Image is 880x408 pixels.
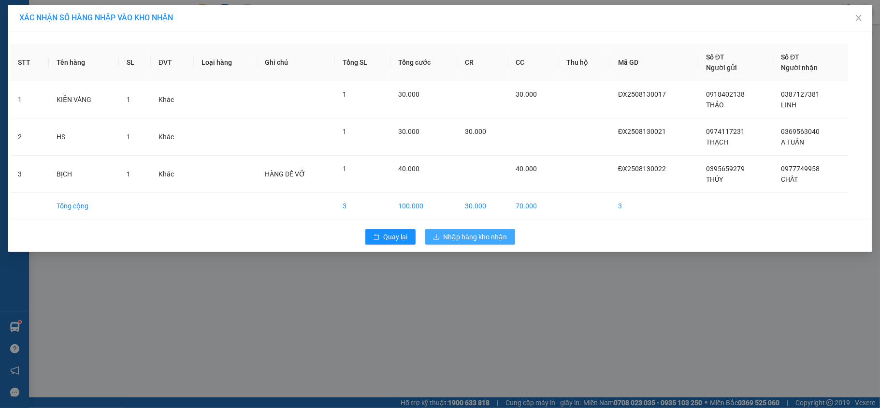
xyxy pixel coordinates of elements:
[10,118,49,156] td: 2
[425,229,515,245] button: downloadNhập hàng kho nhận
[127,170,130,178] span: 1
[781,128,820,135] span: 0369563040
[398,90,419,98] span: 30.000
[49,156,118,193] td: BỊCH
[151,118,194,156] td: Khác
[343,165,346,173] span: 1
[855,14,863,22] span: close
[119,44,151,81] th: SL
[457,193,508,219] td: 30.000
[559,44,610,81] th: Thu hộ
[49,193,118,219] td: Tổng cộng
[845,5,872,32] button: Close
[398,165,419,173] span: 40.000
[706,64,737,72] span: Người gửi
[258,44,335,81] th: Ghi chú
[343,90,346,98] span: 1
[706,90,745,98] span: 0918402138
[49,44,118,81] th: Tên hàng
[398,128,419,135] span: 30.000
[781,64,818,72] span: Người nhận
[5,5,140,57] li: [PERSON_NAME][GEOGRAPHIC_DATA]
[781,138,804,146] span: A TUẤN
[127,96,130,103] span: 1
[706,128,745,135] span: 0974117231
[265,170,306,178] span: HÀNG DỄ VỠ
[508,193,559,219] td: 70.000
[781,165,820,173] span: 0977749958
[706,175,723,183] span: THÚY
[390,193,457,219] td: 100.000
[151,44,194,81] th: ĐVT
[390,44,457,81] th: Tổng cước
[151,156,194,193] td: Khác
[365,229,416,245] button: rollbackQuay lại
[49,118,118,156] td: HS
[10,156,49,193] td: 3
[444,232,507,242] span: Nhập hàng kho nhận
[384,232,408,242] span: Quay lại
[508,44,559,81] th: CC
[781,90,820,98] span: 0387127381
[335,193,390,219] td: 3
[618,90,666,98] span: ĐX2508130017
[373,233,380,241] span: rollback
[67,68,129,89] li: VP VP [PERSON_NAME]
[610,44,698,81] th: Mã GD
[10,44,49,81] th: STT
[781,53,799,61] span: Số ĐT
[151,81,194,118] td: Khác
[706,165,745,173] span: 0395659279
[457,44,508,81] th: CR
[335,44,390,81] th: Tổng SL
[706,53,724,61] span: Số ĐT
[343,128,346,135] span: 1
[781,101,796,109] span: LINH
[194,44,258,81] th: Loại hàng
[465,128,486,135] span: 30.000
[516,90,537,98] span: 30.000
[49,81,118,118] td: KIỆN VÀNG
[5,68,67,79] li: VP VP Bom Bo
[127,133,130,141] span: 1
[781,175,798,183] span: CHẤT
[610,193,698,219] td: 3
[10,81,49,118] td: 1
[516,165,537,173] span: 40.000
[618,128,666,135] span: ĐX2508130021
[706,138,728,146] span: THẠCH
[433,233,440,241] span: download
[19,13,173,22] span: XÁC NHẬN SỐ HÀNG NHẬP VÀO KHO NHẬN
[706,101,724,109] span: THẢO
[618,165,666,173] span: ĐX2508130022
